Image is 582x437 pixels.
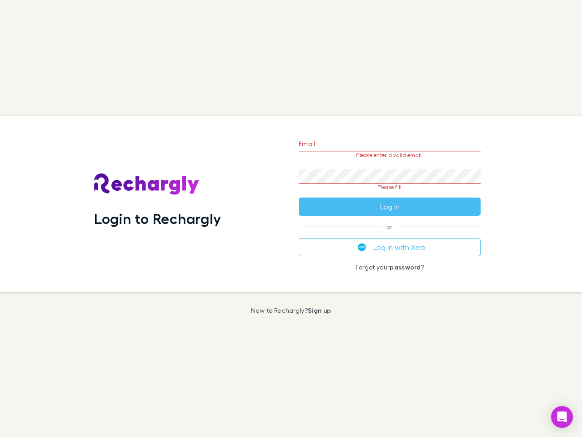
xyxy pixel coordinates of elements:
img: Xero's logo [358,243,366,251]
p: Please fill [299,184,481,190]
a: Sign up [308,306,331,314]
p: New to Rechargly? [251,307,331,314]
button: Log in [299,198,481,216]
img: Rechargly's Logo [94,173,200,195]
p: Please enter a valid email. [299,152,481,158]
h1: Login to Rechargly [94,210,221,227]
p: Forgot your ? [299,264,481,271]
button: Log in with Xero [299,238,481,256]
div: Open Intercom Messenger [551,406,573,428]
a: password [390,263,421,271]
